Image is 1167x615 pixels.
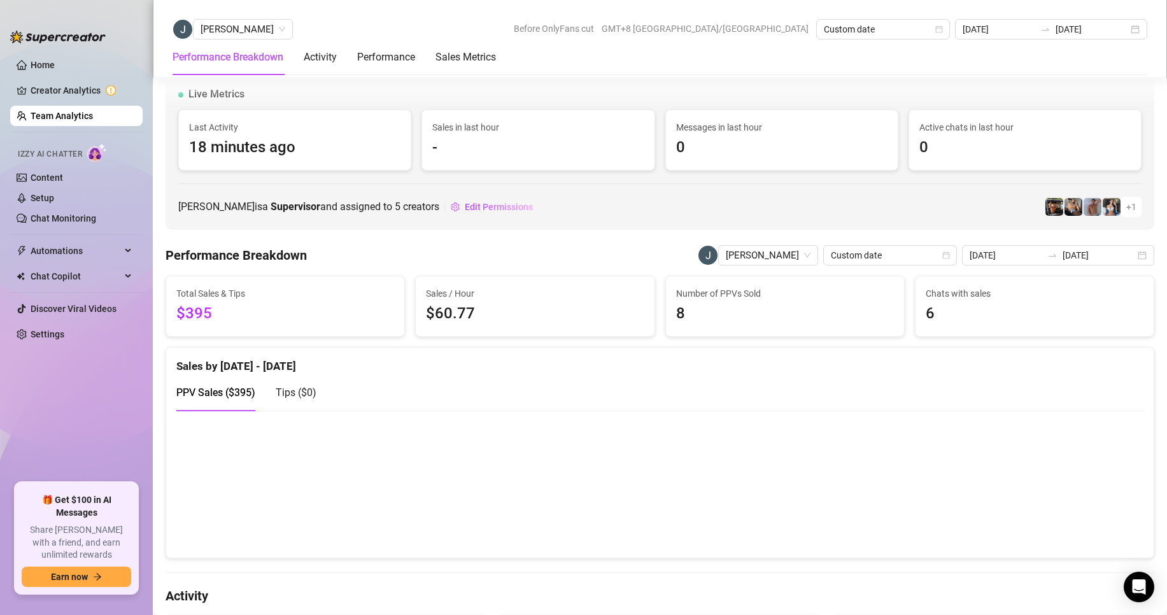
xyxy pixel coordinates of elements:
button: Edit Permissions [450,197,534,217]
span: - [432,136,644,160]
a: Setup [31,193,54,203]
div: Sales Metrics [435,50,496,65]
span: $395 [176,302,394,326]
span: Active chats in last hour [919,120,1131,134]
span: Sales in last hour [432,120,644,134]
a: Chat Monitoring [31,213,96,223]
button: Earn nowarrow-right [22,567,131,587]
span: Live Metrics [188,87,244,102]
span: [PERSON_NAME] is a and assigned to creators [178,199,439,215]
span: to [1040,24,1050,34]
b: Supervisor [271,201,320,213]
h4: Performance Breakdown [166,246,307,264]
img: Jeffery Bamba [173,20,192,39]
input: End date [1056,22,1128,36]
img: George [1064,198,1082,216]
span: + 1 [1126,200,1136,214]
div: Sales by [DATE] - [DATE] [176,348,1143,375]
div: Open Intercom Messenger [1124,572,1154,602]
input: End date [1063,248,1135,262]
h4: Activity [166,587,1154,605]
span: 0 [919,136,1131,160]
img: AI Chatter [87,143,107,162]
div: Activity [304,50,337,65]
input: Start date [970,248,1042,262]
span: Chats with sales [926,286,1143,300]
span: Number of PPVs Sold [676,286,894,300]
span: Earn now [51,572,88,582]
span: Edit Permissions [465,202,533,212]
span: swap-right [1047,250,1057,260]
span: Last Activity [189,120,400,134]
img: Chat Copilot [17,272,25,281]
a: Team Analytics [31,111,93,121]
span: thunderbolt [17,246,27,256]
span: arrow-right [93,572,102,581]
span: Automations [31,241,121,261]
span: Messages in last hour [676,120,888,134]
span: calendar [935,25,943,33]
img: Jeffery Bamba [698,246,718,265]
div: Performance [357,50,415,65]
img: Katy [1103,198,1121,216]
span: Custom date [831,246,949,265]
span: 5 [395,201,400,213]
span: to [1047,250,1057,260]
span: 18 minutes ago [189,136,400,160]
span: Izzy AI Chatter [18,148,82,160]
span: swap-right [1040,24,1050,34]
div: Performance Breakdown [173,50,283,65]
a: Discover Viral Videos [31,304,117,314]
span: Total Sales & Tips [176,286,394,300]
span: PPV Sales ( $395 ) [176,386,255,399]
span: Tips ( $0 ) [276,386,316,399]
span: Before OnlyFans cut [514,19,594,38]
span: calendar [942,251,950,259]
img: Nathan [1045,198,1063,216]
span: 8 [676,302,894,326]
span: $60.77 [426,302,644,326]
img: Joey [1084,198,1101,216]
span: setting [451,202,460,211]
span: 6 [926,302,1143,326]
span: Jeffery Bamba [201,20,285,39]
input: Start date [963,22,1035,36]
a: Settings [31,329,64,339]
span: GMT+8 [GEOGRAPHIC_DATA]/[GEOGRAPHIC_DATA] [602,19,809,38]
span: Share [PERSON_NAME] with a friend, and earn unlimited rewards [22,524,131,562]
span: 0 [676,136,888,160]
span: Jeffery Bamba [726,246,810,265]
a: Creator Analytics exclamation-circle [31,80,132,101]
a: Content [31,173,63,183]
span: 🎁 Get $100 in AI Messages [22,494,131,519]
img: logo-BBDzfeDw.svg [10,31,106,43]
span: Custom date [824,20,942,39]
span: Sales / Hour [426,286,644,300]
a: Home [31,60,55,70]
span: Chat Copilot [31,266,121,286]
